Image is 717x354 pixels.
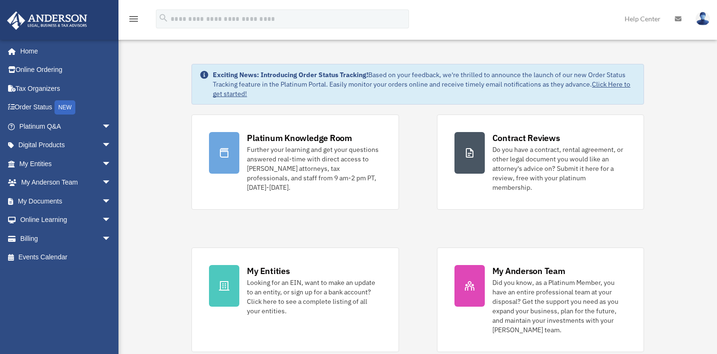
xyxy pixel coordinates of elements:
[7,211,126,230] a: Online Learningarrow_drop_down
[102,136,121,155] span: arrow_drop_down
[492,278,626,335] div: Did you know, as a Platinum Member, you have an entire professional team at your disposal? Get th...
[7,154,126,173] a: My Entitiesarrow_drop_down
[247,265,290,277] div: My Entities
[7,42,121,61] a: Home
[191,248,399,352] a: My Entities Looking for an EIN, want to make an update to an entity, or sign up for a bank accoun...
[492,145,626,192] div: Do you have a contract, rental agreement, or other legal document you would like an attorney's ad...
[247,145,381,192] div: Further your learning and get your questions answered real-time with direct access to [PERSON_NAM...
[191,115,399,210] a: Platinum Knowledge Room Further your learning and get your questions answered real-time with dire...
[102,173,121,193] span: arrow_drop_down
[492,132,560,144] div: Contract Reviews
[4,11,90,30] img: Anderson Advisors Platinum Portal
[437,115,644,210] a: Contract Reviews Do you have a contract, rental agreement, or other legal document you would like...
[7,61,126,80] a: Online Ordering
[213,80,630,98] a: Click Here to get started!
[102,229,121,248] span: arrow_drop_down
[7,98,126,117] a: Order StatusNEW
[102,117,121,136] span: arrow_drop_down
[7,229,126,248] a: Billingarrow_drop_down
[102,211,121,230] span: arrow_drop_down
[247,278,381,316] div: Looking for an EIN, want to make an update to an entity, or sign up for a bank account? Click her...
[437,248,644,352] a: My Anderson Team Did you know, as a Platinum Member, you have an entire professional team at your...
[247,132,352,144] div: Platinum Knowledge Room
[102,192,121,211] span: arrow_drop_down
[696,12,710,26] img: User Pic
[492,265,565,277] div: My Anderson Team
[213,71,368,79] strong: Exciting News: Introducing Order Status Tracking!
[7,117,126,136] a: Platinum Q&Aarrow_drop_down
[158,13,169,23] i: search
[128,13,139,25] i: menu
[7,248,126,267] a: Events Calendar
[102,154,121,174] span: arrow_drop_down
[7,173,126,192] a: My Anderson Teamarrow_drop_down
[213,70,635,98] div: Based on your feedback, we're thrilled to announce the launch of our new Order Status Tracking fe...
[7,79,126,98] a: Tax Organizers
[7,136,126,155] a: Digital Productsarrow_drop_down
[7,192,126,211] a: My Documentsarrow_drop_down
[128,17,139,25] a: menu
[54,100,75,115] div: NEW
